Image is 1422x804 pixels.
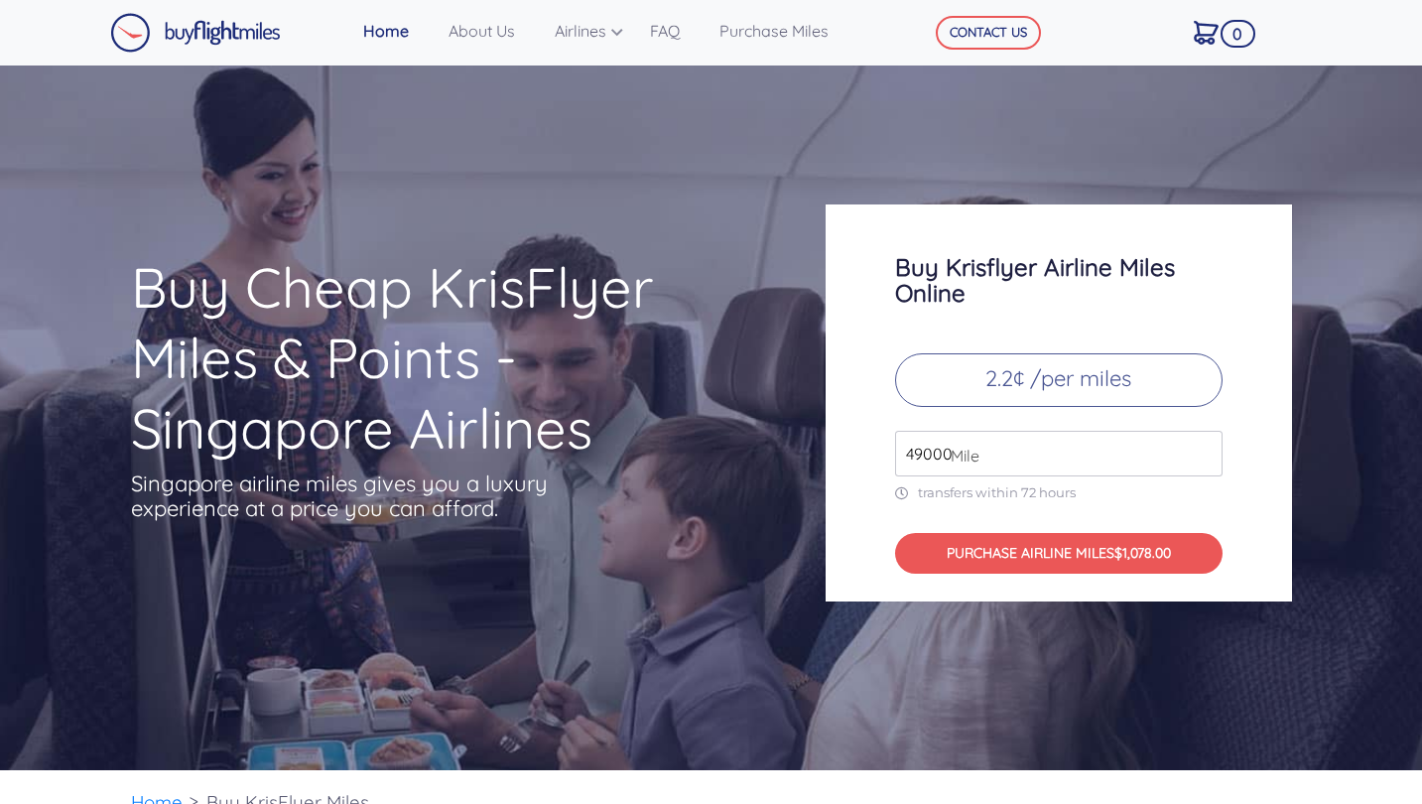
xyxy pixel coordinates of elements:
img: Cart [1194,21,1219,45]
span: 0 [1221,20,1256,48]
a: FAQ [642,11,711,51]
span: Mile [941,444,979,468]
a: Purchase Miles [711,11,860,51]
h1: Buy Cheap KrisFlyer Miles & Points - Singapore Airlines [131,252,748,464]
h3: Buy Krisflyer Airline Miles Online [895,254,1223,306]
img: Buy Flight Miles Logo [110,13,281,53]
a: Home [355,11,441,51]
a: Airlines [547,11,642,51]
a: 0 [1186,11,1246,53]
a: About Us [441,11,547,51]
button: CONTACT US [936,16,1041,50]
button: PURCHASE AIRLINE MILES$1,078.00 [895,533,1223,574]
span: $1,078.00 [1114,544,1171,562]
a: Buy Flight Miles Logo [110,8,281,58]
p: 2.2¢ /per miles [895,353,1223,407]
p: Singapore airline miles gives you a luxury experience at a price you can afford. [131,471,578,521]
p: transfers within 72 hours [895,484,1223,501]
